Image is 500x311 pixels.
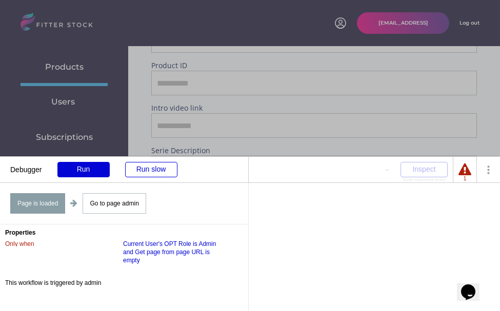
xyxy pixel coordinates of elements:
div: This workflow is triggered by admin [5,280,101,286]
div: Only when [5,240,123,246]
div: Debugger [10,157,42,173]
div: Run [57,162,110,177]
div: Go to page admin [83,193,146,214]
div: Properties [5,230,243,236]
div: 1 [458,176,471,181]
iframe: chat widget [457,270,490,301]
div: Page is loaded [10,193,65,214]
div: Run slow [125,162,177,177]
div: Current User's OPT Role is Admin and Get page from page URL is empty [123,240,221,264]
